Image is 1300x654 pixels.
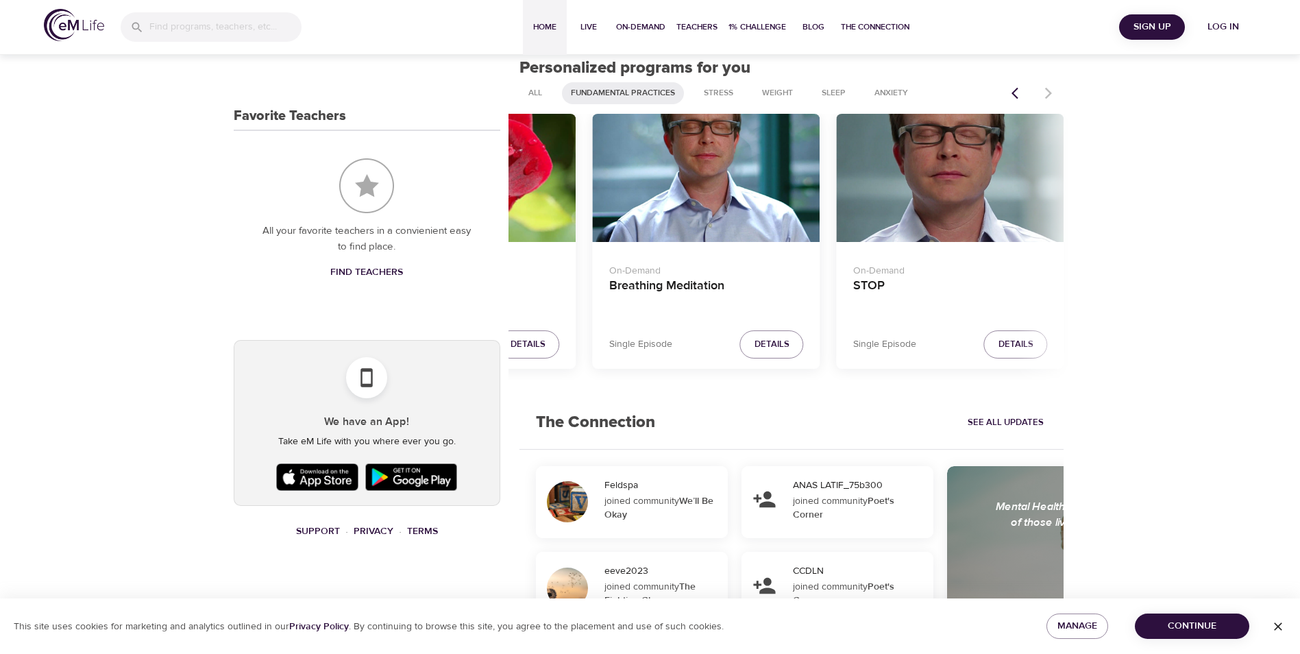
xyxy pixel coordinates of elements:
[296,525,340,537] a: Support
[753,82,802,104] div: Weight
[273,460,362,494] img: Apple App Store
[234,522,500,541] nav: breadcrumb
[399,522,402,541] li: ·
[793,479,928,492] div: ANAS LATIF_75b300
[362,460,461,494] img: Google Play Store
[149,12,302,42] input: Find programs, teachers, etc...
[604,580,719,607] div: joined community
[996,499,1296,546] div: Mental Health America is dedicated to addressing the needs of those living with mental illness an...
[563,87,683,99] span: Fundamental Practices
[813,87,854,99] span: Sleep
[245,415,489,429] h5: We have an App!
[853,258,1048,278] p: On-Demand
[793,494,924,522] div: joined community
[1046,614,1108,639] button: Manage
[528,20,561,34] span: Home
[245,435,489,449] p: Take eM Life with you where ever you go.
[1135,614,1249,639] button: Continue
[841,20,909,34] span: The Connection
[797,20,830,34] span: Blog
[572,20,605,34] span: Live
[695,82,742,104] div: Stress
[365,258,560,278] p: On-Demand
[754,87,801,99] span: Weight
[289,620,349,633] a: Privacy Policy
[604,495,713,521] strong: We’ll Be Okay
[793,580,924,607] div: joined community
[1119,14,1185,40] button: Sign Up
[365,278,560,311] h4: Loving Kindness
[1003,78,1033,108] button: Previous items
[261,223,473,254] p: All your favorite teachers in a convienient easy to find place.
[793,495,894,521] strong: Poet's Corner
[609,278,804,311] h4: Breathing Meditation
[604,494,719,522] div: joined community
[604,564,722,578] div: eeve2023
[593,114,820,242] button: Breathing Meditation
[44,9,104,41] img: logo
[496,330,560,359] button: Details
[813,82,855,104] div: Sleep
[1190,14,1256,40] button: Log in
[339,158,394,213] img: Favorite Teachers
[604,479,722,492] div: Feldspa
[511,337,545,352] span: Details
[866,82,917,104] div: Anxiety
[853,337,916,352] p: Single Episode
[998,337,1033,352] span: Details
[349,114,576,242] button: Loving Kindness
[234,108,346,124] h3: Favorite Teachers
[609,337,672,352] p: Single Episode
[330,264,403,281] span: Find Teachers
[755,337,789,352] span: Details
[604,581,696,607] strong: The Fighting Chances
[837,114,1064,242] button: STOP
[1125,19,1179,36] span: Sign Up
[325,260,408,285] a: Find Teachers
[520,87,550,99] span: All
[968,415,1044,431] span: See All Updates
[345,522,348,541] li: ·
[519,82,551,104] div: All
[609,258,804,278] p: On-Demand
[853,278,1048,311] h4: STOP
[984,330,1048,359] button: Details
[354,525,393,537] a: Privacy
[616,20,665,34] span: On-Demand
[519,58,1064,78] h2: Personalized programs for you
[728,20,786,34] span: 1% Challenge
[1057,618,1097,635] span: Manage
[1146,618,1238,635] span: Continue
[793,581,894,607] strong: Poet's Corner
[964,412,1047,433] a: See All Updates
[519,396,672,449] h2: The Connection
[740,330,804,359] button: Details
[696,87,741,99] span: Stress
[562,82,684,104] div: Fundamental Practices
[676,20,718,34] span: Teachers
[1196,19,1251,36] span: Log in
[793,564,928,578] div: CCDLN
[866,87,916,99] span: Anxiety
[407,525,438,537] a: Terms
